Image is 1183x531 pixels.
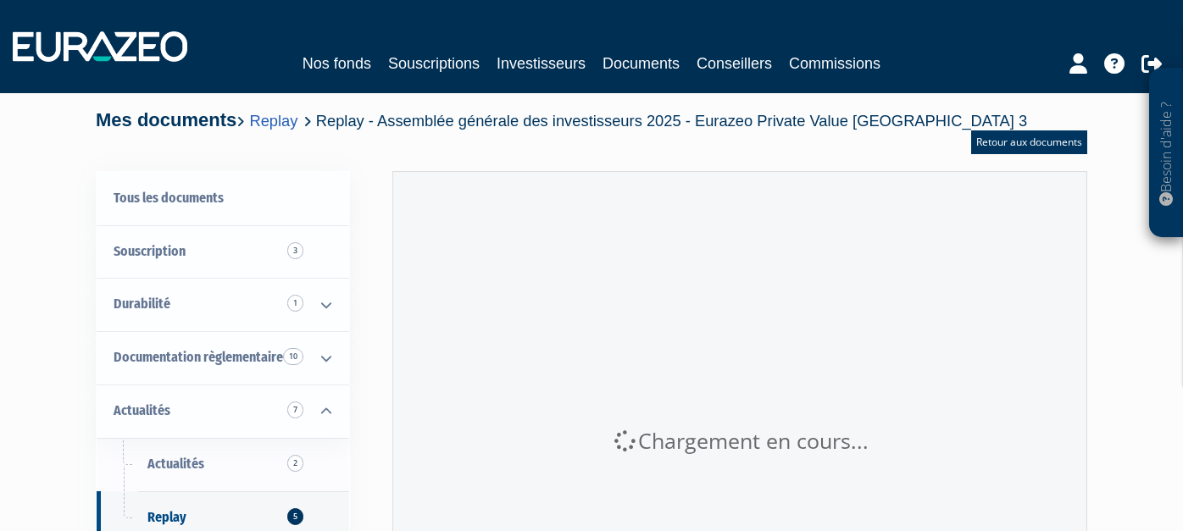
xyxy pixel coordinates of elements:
[287,242,303,259] span: 3
[114,349,283,365] span: Documentation règlementaire
[789,52,880,75] a: Commissions
[603,52,680,75] a: Documents
[97,278,349,331] a: Durabilité 1
[287,508,303,525] span: 5
[388,52,480,75] a: Souscriptions
[13,31,187,62] img: 1732889491-logotype_eurazeo_blanc_rvb.png
[316,112,1027,130] span: Replay - Assemblée générale des investisseurs 2025 - Eurazeo Private Value [GEOGRAPHIC_DATA] 3
[147,456,204,472] span: Actualités
[303,52,371,75] a: Nos fonds
[114,296,170,312] span: Durabilité
[96,110,1027,130] h4: Mes documents
[97,438,349,491] a: Actualités2
[697,52,772,75] a: Conseillers
[97,384,349,438] a: Actualités 7
[287,401,303,418] span: 7
[97,331,349,384] a: Documentation règlementaire 10
[283,348,303,365] span: 10
[497,52,586,75] a: Investisseurs
[393,426,1086,456] div: Chargement en cours...
[971,130,1087,154] a: Retour aux documents
[114,402,170,418] span: Actualités
[147,509,186,525] span: Replay
[1157,77,1176,230] p: Besoin d'aide ?
[97,225,349,279] a: Souscription3
[287,455,303,472] span: 2
[114,243,186,259] span: Souscription
[287,295,303,312] span: 1
[249,112,297,130] a: Replay
[97,172,349,225] a: Tous les documents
